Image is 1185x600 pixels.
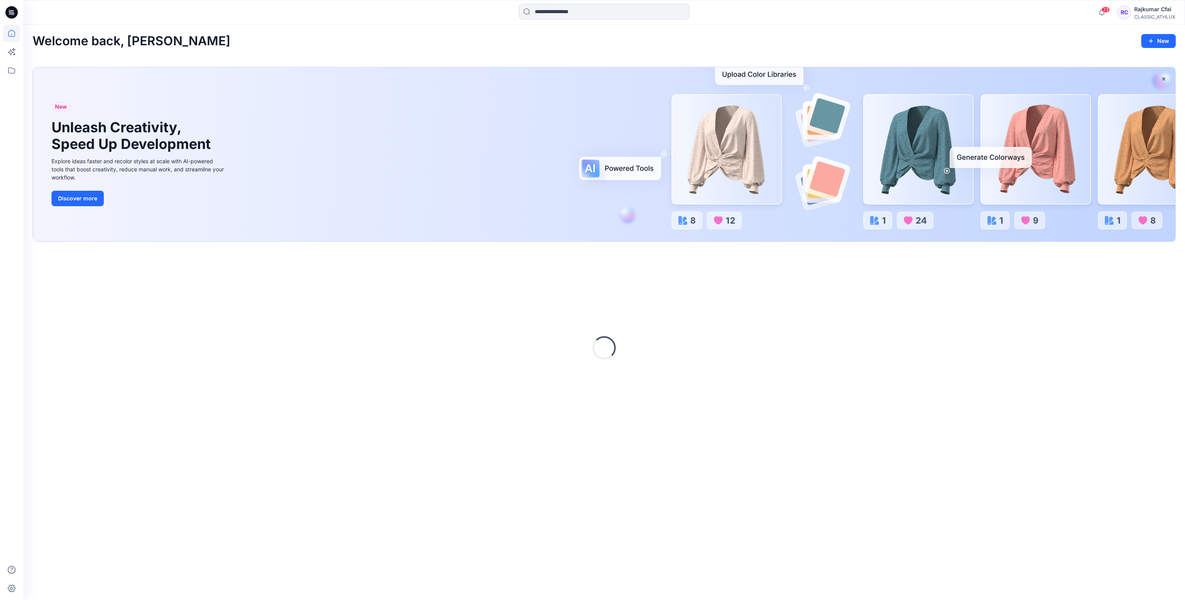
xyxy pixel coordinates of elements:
[1134,14,1175,20] div: CLASSIC_ATHLUX
[52,191,104,206] button: Discover more
[1117,5,1131,19] div: RC
[1134,5,1175,14] div: Rajkumar Cfai
[52,157,226,181] div: Explore ideas faster and recolor styles at scale with AI-powered tools that boost creativity, red...
[52,119,214,152] h1: Unleash Creativity, Speed Up Development
[1101,7,1110,13] span: 23
[33,34,230,48] h2: Welcome back, [PERSON_NAME]
[55,102,67,111] span: New
[52,191,226,206] a: Discover more
[1141,34,1176,48] button: New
